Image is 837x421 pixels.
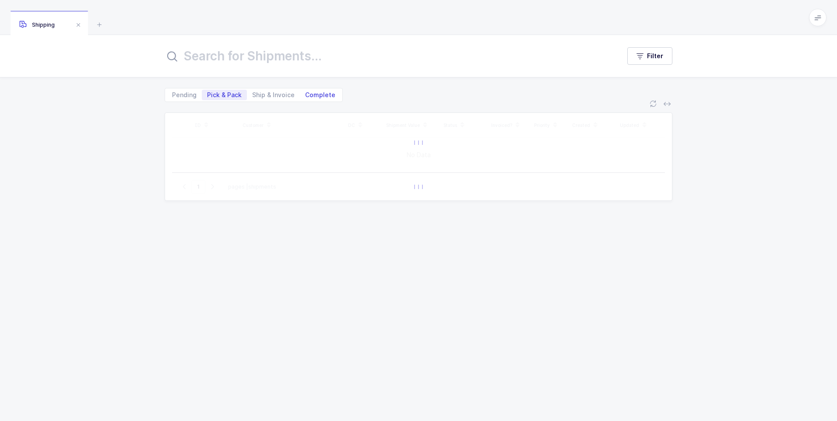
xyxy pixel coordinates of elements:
[305,92,335,98] span: Complete
[252,92,295,98] span: Ship & Invoice
[165,46,610,67] input: Search for Shipments...
[207,92,242,98] span: Pick & Pack
[19,21,55,28] span: Shipping
[627,47,672,65] button: Filter
[172,92,197,98] span: Pending
[647,52,663,60] span: Filter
